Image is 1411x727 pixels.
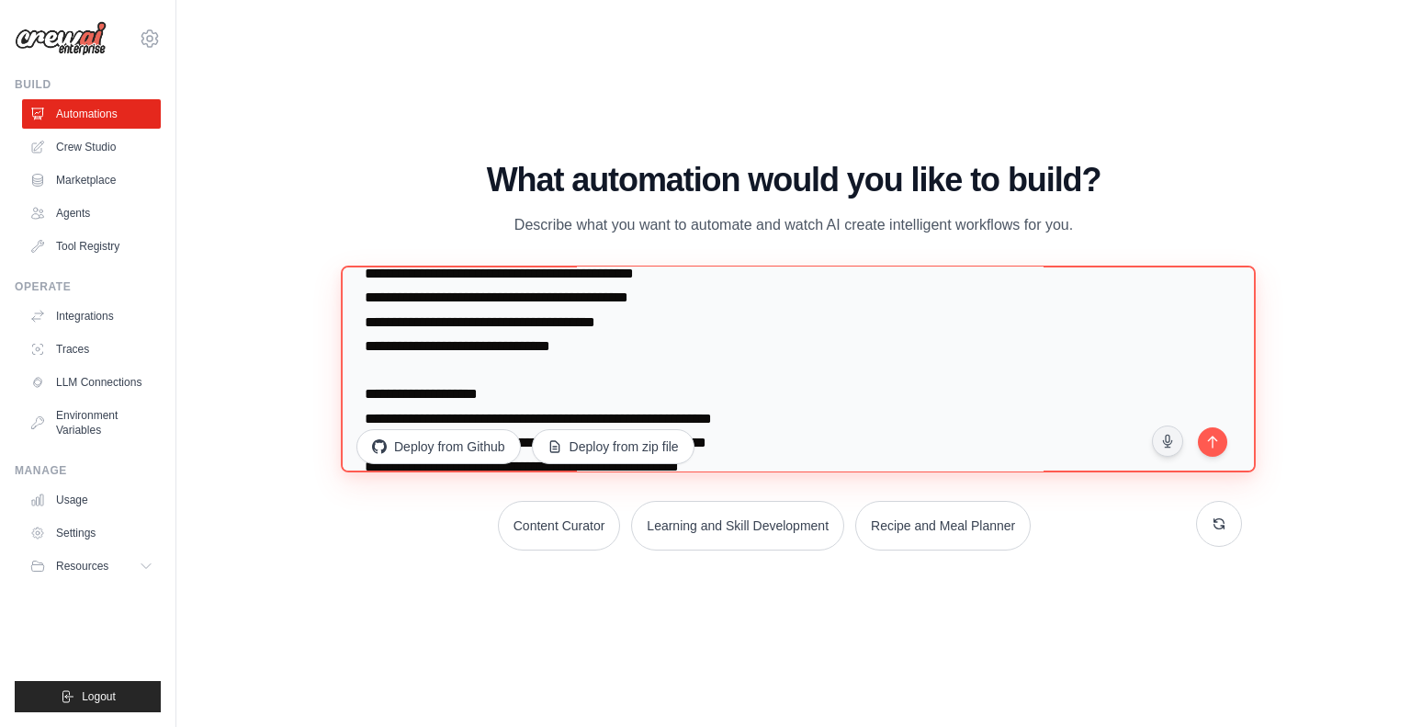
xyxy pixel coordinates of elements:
button: Logout [15,681,161,712]
p: Describe what you want to automate and watch AI create intelligent workflows for you. [485,213,1102,237]
a: Automations [22,99,161,129]
button: Resources [22,551,161,581]
a: LLM Connections [22,368,161,397]
div: Build [15,77,161,92]
span: Resources [56,559,108,574]
button: Deploy from Github [356,429,521,464]
button: Learning and Skill Development [631,501,844,551]
img: Logo [15,21,107,56]
a: Crew Studio [22,132,161,162]
a: Tool Registry [22,232,161,261]
a: Environment Variables [22,401,161,445]
a: Usage [22,485,161,515]
a: Agents [22,199,161,228]
a: Marketplace [22,165,161,195]
a: Integrations [22,301,161,331]
div: Operate [15,279,161,294]
button: Recipe and Meal Planner [855,501,1031,551]
div: Manage [15,463,161,478]
span: Logout [82,689,116,704]
button: Deploy from zip file [532,429,694,464]
h1: What automation would you like to build? [345,162,1242,199]
button: Content Curator [498,501,621,551]
a: Settings [22,518,161,548]
a: Traces [22,335,161,364]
